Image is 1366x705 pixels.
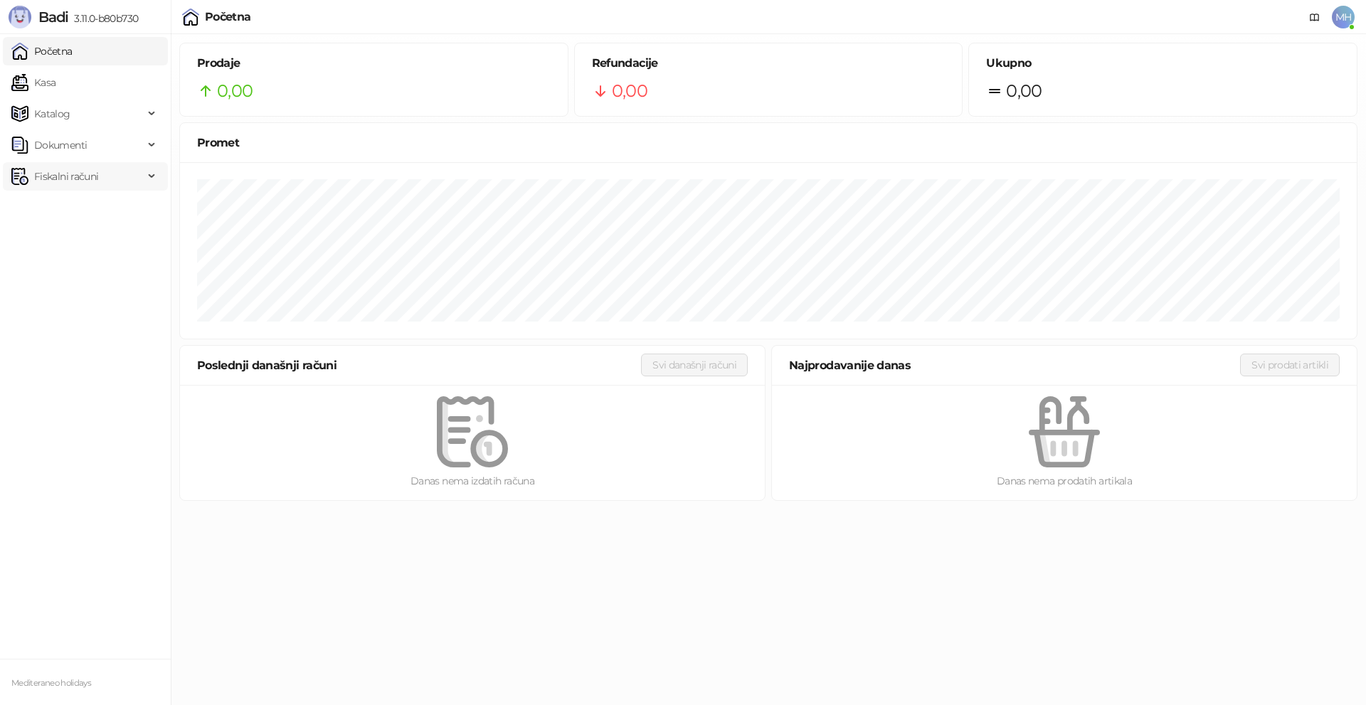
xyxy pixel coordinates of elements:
img: Logo [9,6,31,28]
div: Danas nema izdatih računa [203,473,742,489]
button: Svi današnji računi [641,354,748,376]
span: MH [1332,6,1355,28]
span: Badi [38,9,68,26]
div: Poslednji današnji računi [197,356,641,374]
span: 0,00 [612,78,647,105]
h5: Ukupno [986,55,1340,72]
span: 0,00 [1006,78,1042,105]
span: Fiskalni računi [34,162,98,191]
div: Promet [197,134,1340,152]
button: Svi prodati artikli [1240,354,1340,376]
h5: Prodaje [197,55,551,72]
span: 3.11.0-b80b730 [68,12,138,25]
div: Danas nema prodatih artikala [795,473,1334,489]
a: Početna [11,37,73,65]
span: Dokumenti [34,131,87,159]
a: Kasa [11,68,55,97]
h5: Refundacije [592,55,946,72]
small: Mediteraneo holidays [11,678,91,688]
span: Katalog [34,100,70,128]
div: Najprodavanije danas [789,356,1240,374]
span: 0,00 [217,78,253,105]
div: Početna [205,11,251,23]
a: Dokumentacija [1303,6,1326,28]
